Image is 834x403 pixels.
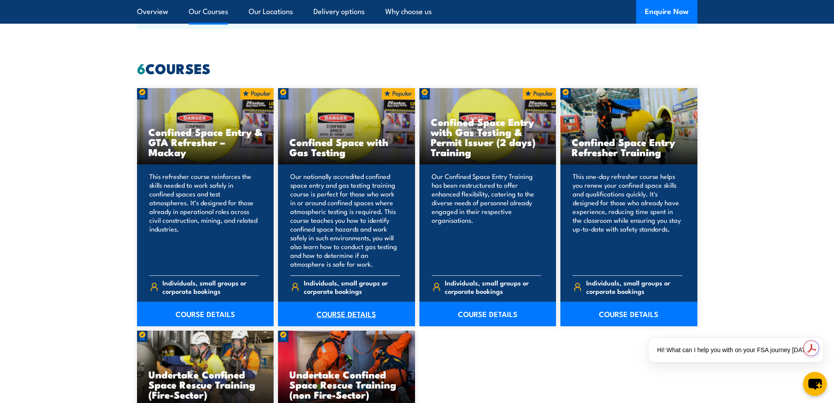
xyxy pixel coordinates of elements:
[149,172,259,268] p: This refresher course reinforces the skills needed to work safely in confined spaces and test atm...
[304,278,400,295] span: Individuals, small groups or corporate bookings
[572,137,686,157] h3: Confined Space Entry Refresher Training
[648,338,823,362] div: Hi! What can I help you with on your FSA journey [DATE]?
[148,127,263,157] h3: Confined Space Entry & GTA Refresher – Mackay
[432,172,542,268] p: Our Confined Space Entry Training has been restructured to offer enhanced flexibility, catering t...
[586,278,683,295] span: Individuals, small groups or corporate bookings
[137,62,697,74] h2: COURSES
[560,302,697,326] a: COURSE DETAILS
[419,302,556,326] a: COURSE DETAILS
[803,372,827,396] button: chat-button
[573,172,683,268] p: This one-day refresher course helps you renew your confined space skills and qualifications quick...
[289,369,404,399] h3: Undertake Confined Space Rescue Training (non Fire-Sector)
[148,369,263,399] h3: Undertake Confined Space Rescue Training (Fire-Sector)
[445,278,541,295] span: Individuals, small groups or corporate bookings
[278,302,415,326] a: COURSE DETAILS
[162,278,259,295] span: Individuals, small groups or corporate bookings
[289,137,404,157] h3: Confined Space with Gas Testing
[137,57,145,79] strong: 6
[137,302,274,326] a: COURSE DETAILS
[431,117,545,157] h3: Confined Space Entry with Gas Testing & Permit Issuer (2 days) Training
[290,172,400,268] p: Our nationally accredited confined space entry and gas testing training course is perfect for tho...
